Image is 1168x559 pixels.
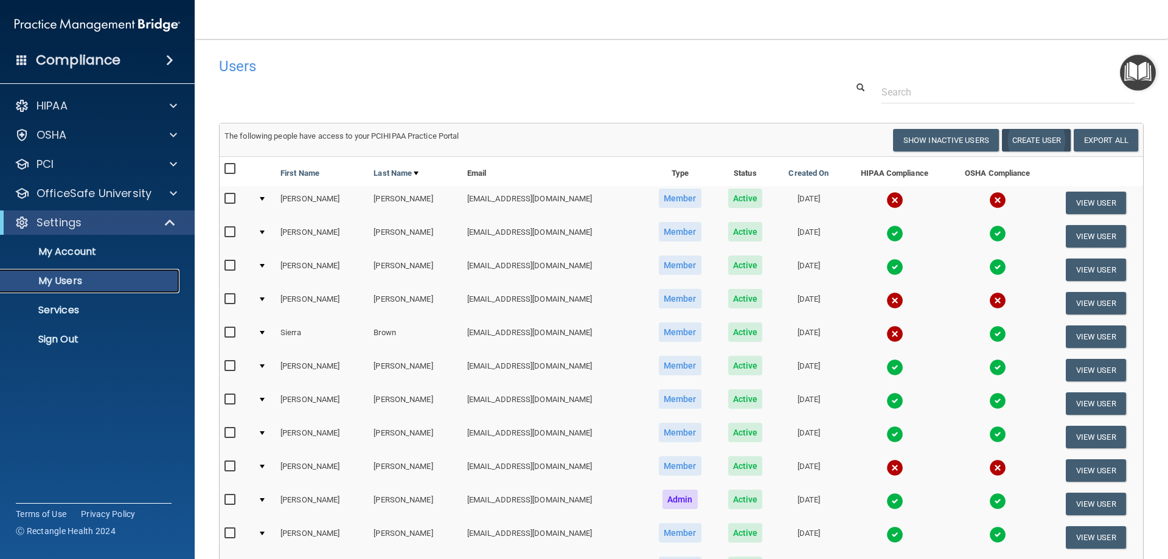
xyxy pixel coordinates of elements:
[8,333,174,345] p: Sign Out
[81,508,136,520] a: Privacy Policy
[369,353,462,387] td: [PERSON_NAME]
[1066,526,1126,549] button: View User
[276,353,369,387] td: [PERSON_NAME]
[462,420,645,454] td: [EMAIL_ADDRESS][DOMAIN_NAME]
[728,490,763,509] span: Active
[369,286,462,320] td: [PERSON_NAME]
[775,253,843,286] td: [DATE]
[775,387,843,420] td: [DATE]
[659,523,701,543] span: Member
[36,52,120,69] h4: Compliance
[36,99,68,113] p: HIPAA
[15,13,180,37] img: PMB logo
[369,320,462,353] td: Brown
[369,387,462,420] td: [PERSON_NAME]
[219,58,751,74] h4: Users
[15,215,176,230] a: Settings
[15,186,177,201] a: OfficeSafe University
[8,246,174,258] p: My Account
[659,389,701,409] span: Member
[1066,192,1126,214] button: View User
[462,157,645,186] th: Email
[15,128,177,142] a: OSHA
[659,222,701,241] span: Member
[1066,225,1126,248] button: View User
[369,420,462,454] td: [PERSON_NAME]
[276,286,369,320] td: [PERSON_NAME]
[886,225,903,242] img: tick.e7d51cea.svg
[775,454,843,487] td: [DATE]
[659,456,701,476] span: Member
[775,320,843,353] td: [DATE]
[462,253,645,286] td: [EMAIL_ADDRESS][DOMAIN_NAME]
[728,189,763,208] span: Active
[462,186,645,220] td: [EMAIL_ADDRESS][DOMAIN_NAME]
[276,487,369,521] td: [PERSON_NAME]
[224,131,459,141] span: The following people have access to your PCIHIPAA Practice Portal
[662,490,698,509] span: Admin
[659,322,701,342] span: Member
[989,526,1006,543] img: tick.e7d51cea.svg
[462,353,645,387] td: [EMAIL_ADDRESS][DOMAIN_NAME]
[775,353,843,387] td: [DATE]
[886,493,903,510] img: tick.e7d51cea.svg
[15,157,177,172] a: PCI
[775,487,843,521] td: [DATE]
[462,387,645,420] td: [EMAIL_ADDRESS][DOMAIN_NAME]
[893,129,999,151] button: Show Inactive Users
[369,521,462,554] td: [PERSON_NAME]
[1120,55,1156,91] button: Open Resource Center
[659,289,701,308] span: Member
[276,521,369,554] td: [PERSON_NAME]
[659,255,701,275] span: Member
[369,454,462,487] td: [PERSON_NAME]
[886,259,903,276] img: tick.e7d51cea.svg
[989,426,1006,443] img: tick.e7d51cea.svg
[462,286,645,320] td: [EMAIL_ADDRESS][DOMAIN_NAME]
[728,456,763,476] span: Active
[886,426,903,443] img: tick.e7d51cea.svg
[1066,459,1126,482] button: View User
[369,220,462,253] td: [PERSON_NAME]
[1066,359,1126,381] button: View User
[886,192,903,209] img: cross.ca9f0e7f.svg
[775,220,843,253] td: [DATE]
[1074,129,1138,151] a: Export All
[8,275,174,287] p: My Users
[958,473,1153,521] iframe: Drift Widget Chat Controller
[1066,426,1126,448] button: View User
[1066,292,1126,314] button: View User
[728,255,763,275] span: Active
[715,157,775,186] th: Status
[989,392,1006,409] img: tick.e7d51cea.svg
[989,359,1006,376] img: tick.e7d51cea.svg
[462,320,645,353] td: [EMAIL_ADDRESS][DOMAIN_NAME]
[1066,392,1126,415] button: View User
[886,526,903,543] img: tick.e7d51cea.svg
[645,157,715,186] th: Type
[16,508,66,520] a: Terms of Use
[886,459,903,476] img: cross.ca9f0e7f.svg
[989,459,1006,476] img: cross.ca9f0e7f.svg
[276,320,369,353] td: Sierra
[1066,325,1126,348] button: View User
[659,423,701,442] span: Member
[886,325,903,342] img: cross.ca9f0e7f.svg
[36,157,54,172] p: PCI
[886,292,903,309] img: cross.ca9f0e7f.svg
[36,128,67,142] p: OSHA
[36,215,82,230] p: Settings
[36,186,151,201] p: OfficeSafe University
[775,420,843,454] td: [DATE]
[369,186,462,220] td: [PERSON_NAME]
[989,325,1006,342] img: tick.e7d51cea.svg
[728,322,763,342] span: Active
[947,157,1048,186] th: OSHA Compliance
[462,220,645,253] td: [EMAIL_ADDRESS][DOMAIN_NAME]
[8,304,174,316] p: Services
[462,454,645,487] td: [EMAIL_ADDRESS][DOMAIN_NAME]
[728,289,763,308] span: Active
[989,225,1006,242] img: tick.e7d51cea.svg
[989,192,1006,209] img: cross.ca9f0e7f.svg
[843,157,947,186] th: HIPAA Compliance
